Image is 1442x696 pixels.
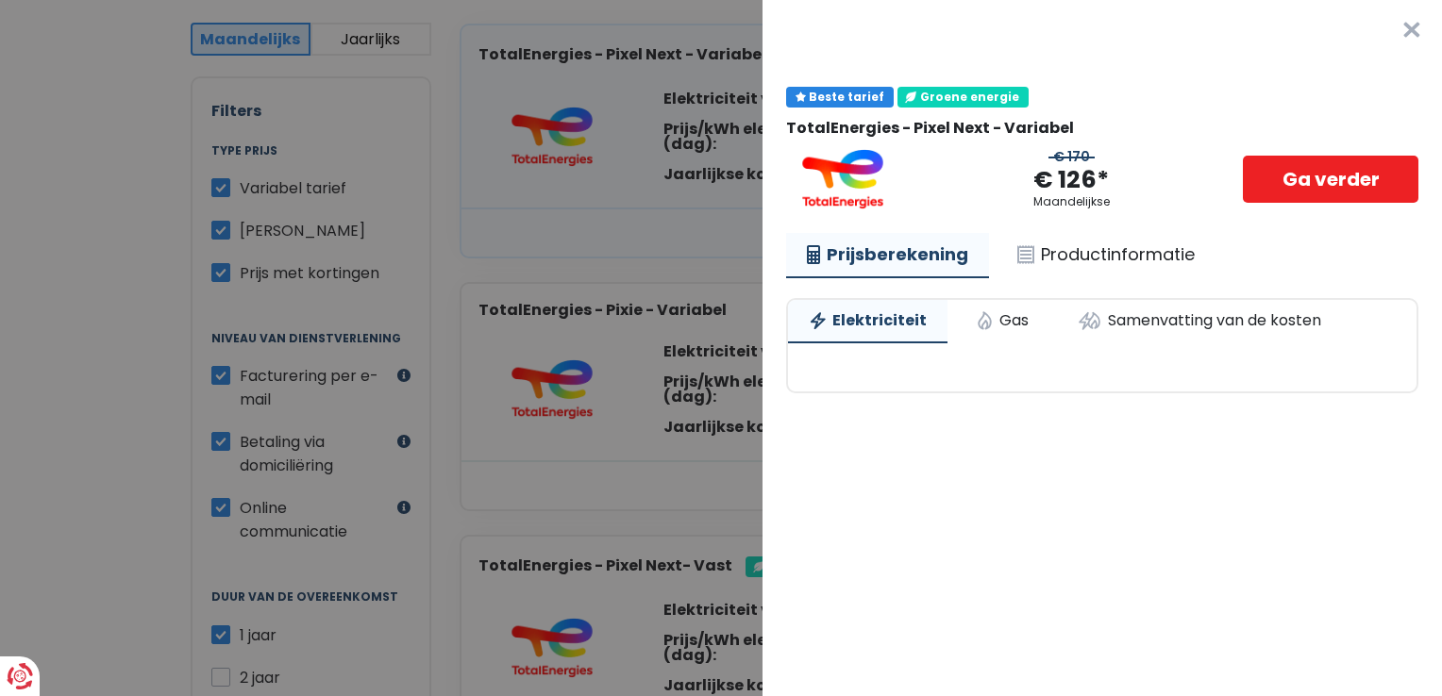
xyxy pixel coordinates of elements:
a: Gas [955,300,1049,341]
a: Samenvatting van de kosten [1057,300,1342,341]
div: Beste tarief [786,87,894,108]
div: TotalEnergies - Pixel Next - Variabel [786,119,1418,137]
a: Ga verder [1243,156,1418,203]
div: € 170 [1048,149,1095,165]
a: Elektriciteit [788,300,947,343]
a: Prijsberekening [786,233,989,278]
div: Groene energie [897,87,1029,108]
div: Maandelijkse [1033,195,1110,208]
a: Productinformatie [997,233,1216,276]
div: € 126* [1033,165,1109,196]
img: TotalEnergies [786,149,899,209]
